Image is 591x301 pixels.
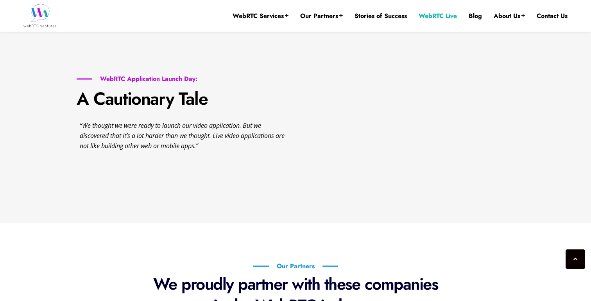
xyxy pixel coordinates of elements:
[494,12,525,20] a: About Us
[537,12,568,20] a: Contact Us
[77,75,221,83] h6: WebRTC Application Launch Day:
[77,88,292,109] p: A Cautionary Tale
[469,12,482,20] a: Blog
[253,262,338,270] h6: Our Partners
[355,12,407,20] a: Stories of Success
[80,121,285,150] em: “We thought we were ready to launch our video application. But we discovered that it’s a lot hard...
[300,12,343,20] a: Our Partners
[23,4,57,27] img: WebRTC.ventures
[419,12,457,20] a: WebRTC Live
[233,12,288,20] a: WebRTC Services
